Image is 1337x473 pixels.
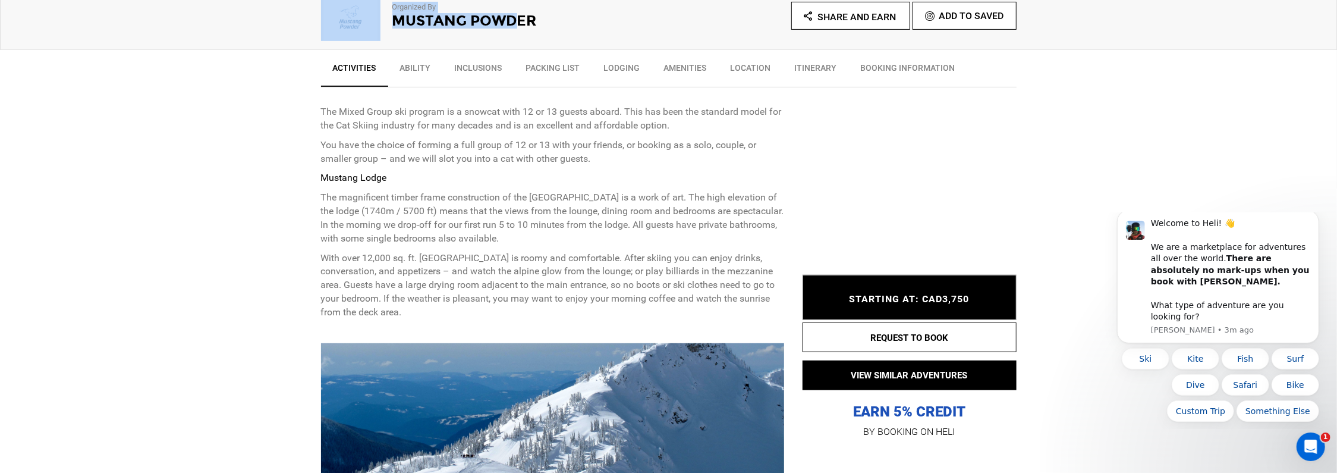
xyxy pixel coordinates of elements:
[803,424,1017,440] p: BY BOOKING ON HELI
[392,2,636,13] p: Organized By
[850,293,970,305] span: STARTING AT: CAD3,750
[1321,433,1330,442] span: 1
[1297,433,1325,461] iframe: Intercom live chat
[321,139,785,166] p: You have the choice of forming a full group of 12 or 13 with your friends, or booking as a solo, ...
[122,135,170,156] button: Quick reply: Fish
[817,11,896,23] span: Share and Earn
[803,322,1017,352] button: REQUEST TO BOOK
[719,56,783,86] a: Location
[172,135,220,156] button: Quick reply: Surf
[52,112,211,123] p: Message from Carl, sent 3m ago
[68,187,135,209] button: Quick reply: Custom Trip
[939,10,1004,21] span: Add To Saved
[443,56,514,86] a: Inclusions
[172,161,220,183] button: Quick reply: Bike
[321,56,388,87] a: Activities
[392,13,636,29] h2: Mustang Powder
[137,187,220,209] button: Quick reply: Something Else
[652,56,719,86] a: Amenities
[783,56,849,86] a: Itinerary
[18,135,220,209] div: Quick reply options
[321,191,785,245] p: The magnificent timber frame construction of the [GEOGRAPHIC_DATA] is a work of art. The high ele...
[122,161,170,183] button: Quick reply: Safari
[514,56,592,86] a: Packing List
[803,284,1017,421] p: EARN 5% CREDIT
[321,172,387,183] strong: Mustang Lodge
[849,56,967,86] a: BOOKING INFORMATION
[23,135,70,156] button: Quick reply: Ski
[1099,213,1337,429] iframe: Intercom notifications message
[52,5,211,109] div: Message content
[321,105,785,133] p: The Mixed Group ski program is a snowcat with 12 or 13 guests aboard. This has been the standard ...
[73,161,120,183] button: Quick reply: Dive
[321,252,785,319] p: With over 12,000 sq. ft. [GEOGRAPHIC_DATA] is roomy and comfortable. After skiing you can enjoy d...
[52,5,211,109] div: Welcome to Heli! 👋 We are a marketplace for adventures all over the world. What type of adventure...
[388,56,443,86] a: Ability
[592,56,652,86] a: Lodging
[27,8,46,27] img: Profile image for Carl
[73,135,120,156] button: Quick reply: Kite
[52,40,210,73] b: There are absolutely no mark-ups when you book with [PERSON_NAME].
[803,361,1017,390] button: VIEW SIMILAR ADVENTURES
